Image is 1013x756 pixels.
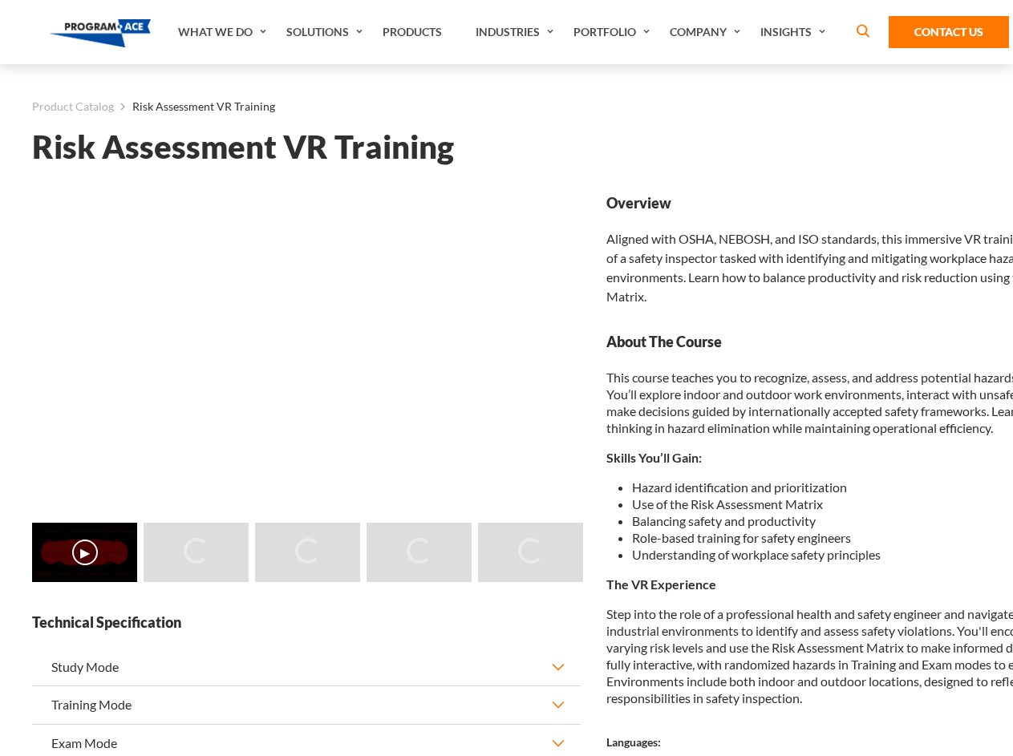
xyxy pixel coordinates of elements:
[32,612,581,633] strong: Technical Specification
[114,96,275,117] li: Risk Assessment VR Training
[32,649,581,685] button: Study Mode
[32,523,137,582] img: Risk Assessment VR Training - Video 0
[50,19,152,47] img: Program-Ace
[32,686,581,723] button: Training Mode
[32,193,581,502] iframe: Risk Assessment VR Training - Video 0
[32,96,114,117] a: Product Catalog
[606,735,661,749] strong: Languages:
[72,540,98,565] button: ▶
[889,16,1009,48] a: Contact Us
